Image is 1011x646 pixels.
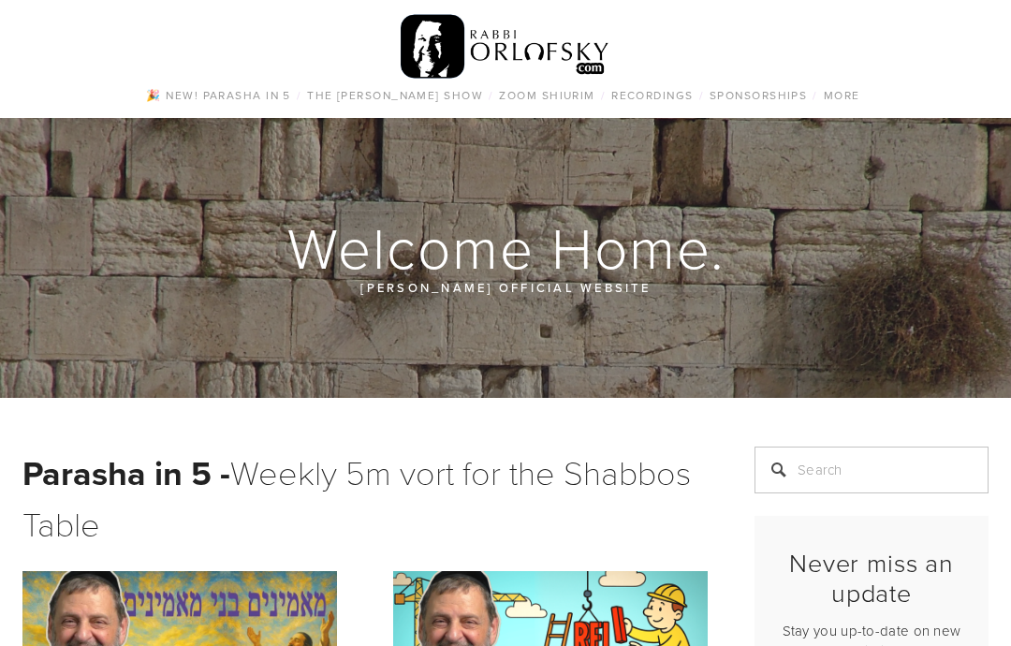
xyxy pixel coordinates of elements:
h1: Weekly 5m vort for the Shabbos Table [22,447,708,549]
p: [PERSON_NAME] official website [119,277,892,298]
span: / [699,87,704,103]
span: / [297,87,301,103]
a: Zoom Shiurim [493,83,600,108]
input: Search [755,447,989,493]
h1: Welcome Home. [22,217,990,277]
a: Recordings [606,83,698,108]
strong: Parasha in 5 - [22,448,230,497]
a: More [818,83,866,108]
img: RabbiOrlofsky.com [401,10,609,83]
a: The [PERSON_NAME] Show [301,83,489,108]
span: / [489,87,493,103]
a: 🎉 NEW! Parasha in 5 [140,83,296,108]
h2: Never miss an update [770,548,973,609]
a: Sponsorships [704,83,813,108]
span: / [813,87,817,103]
span: / [601,87,606,103]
